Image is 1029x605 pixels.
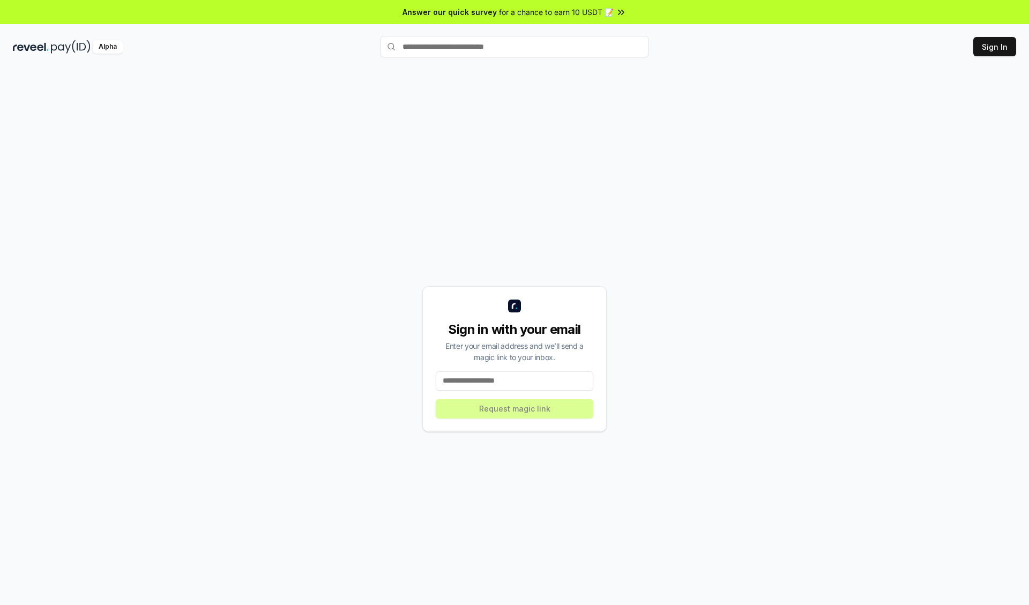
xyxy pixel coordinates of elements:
span: Answer our quick survey [402,6,497,18]
div: Sign in with your email [436,321,593,338]
div: Enter your email address and we’ll send a magic link to your inbox. [436,340,593,363]
img: reveel_dark [13,40,49,54]
img: logo_small [508,300,521,312]
div: Alpha [93,40,123,54]
img: pay_id [51,40,91,54]
button: Sign In [973,37,1016,56]
span: for a chance to earn 10 USDT 📝 [499,6,614,18]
